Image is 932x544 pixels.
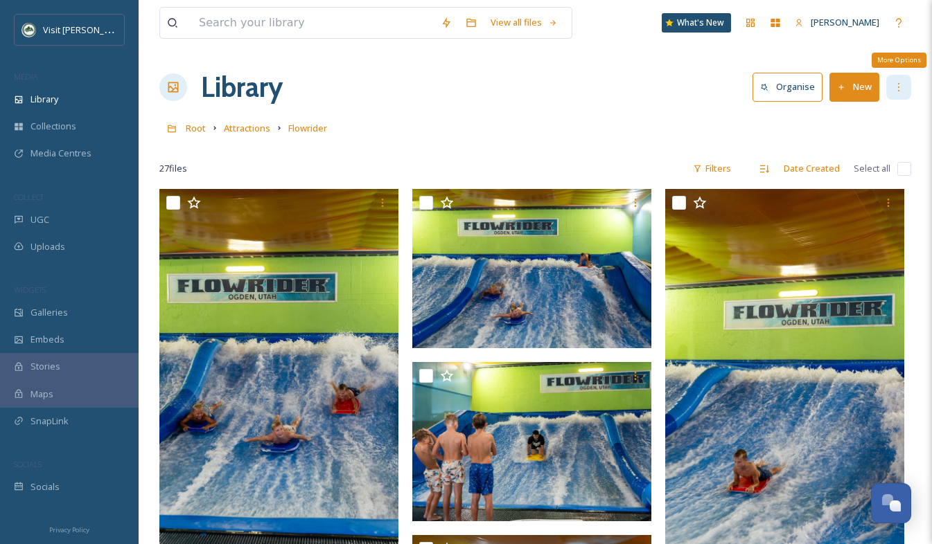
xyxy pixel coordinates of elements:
span: Galleries [30,306,68,319]
span: Maps [30,388,53,401]
span: Embeds [30,333,64,346]
a: Organise [753,73,829,101]
span: COLLECT [14,192,44,202]
span: [PERSON_NAME] [811,16,879,28]
a: What's New [662,13,731,33]
div: Filters [686,155,738,182]
img: Unknown.png [22,23,36,37]
span: Root [186,122,206,134]
a: Flowrider [288,120,327,136]
span: Stories [30,360,60,373]
span: Flowrider [288,122,327,134]
span: Privacy Policy [49,525,89,534]
div: Date Created [777,155,847,182]
span: MEDIA [14,71,38,82]
span: WIDGETS [14,284,46,295]
img: flowrider-2025-00018.jpg [412,189,651,348]
button: New [829,73,879,101]
span: SOCIALS [14,459,42,469]
a: Library [201,66,283,108]
span: Collections [30,120,76,133]
span: 27 file s [159,162,187,175]
a: Root [186,120,206,136]
button: Open Chat [871,483,911,523]
img: flowrider-2025-00014.jpg [412,362,651,521]
span: Uploads [30,240,65,253]
a: Attractions [224,120,270,136]
a: Privacy Policy [49,520,89,537]
button: Organise [753,73,823,101]
span: Visit [PERSON_NAME] [43,23,131,36]
span: Library [30,93,58,106]
input: Search your library [192,8,434,38]
div: More Options [872,53,926,68]
span: Attractions [224,122,270,134]
span: SnapLink [30,415,69,428]
span: Select all [854,162,890,175]
span: Media Centres [30,147,91,160]
a: [PERSON_NAME] [788,9,886,36]
span: Socials [30,480,60,493]
a: View all files [484,9,565,36]
span: UGC [30,213,49,226]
